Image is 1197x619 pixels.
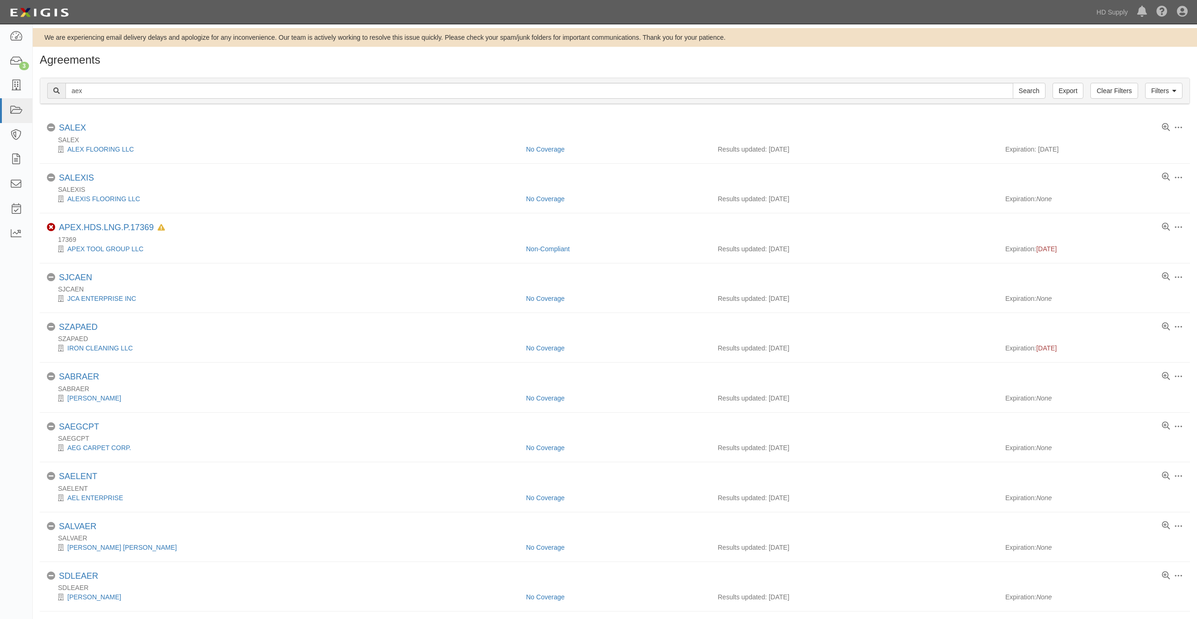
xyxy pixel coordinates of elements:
span: [DATE] [1036,245,1057,253]
a: No Coverage [526,344,565,352]
a: View results summary [1162,323,1170,331]
a: View results summary [1162,173,1170,182]
a: SJCAEN [59,273,92,282]
div: Expiration: [1005,194,1183,204]
a: [PERSON_NAME] [PERSON_NAME] [67,544,177,551]
img: logo-5460c22ac91f19d4615b14bd174203de0afe785f0fc80cf4dbbc73dc1793850b.png [7,4,72,21]
a: SALEXIS [59,173,94,182]
a: View results summary [1162,422,1170,430]
div: Expiration: [1005,543,1183,552]
a: ALEXIS FLOORING LLC [67,195,140,203]
div: SALVAER [47,533,1190,543]
a: No Coverage [526,593,565,601]
i: No Coverage [47,372,55,381]
a: AEL ENTERPRISE [67,494,123,502]
a: SAEGCPT [59,422,99,431]
div: SAEGCPT [59,422,99,432]
a: SALVAER [59,522,96,531]
i: No Coverage [47,273,55,282]
div: ALEXIS FLOORING LLC [47,194,519,204]
a: No Coverage [526,295,565,302]
h1: Agreements [40,54,1190,66]
div: SAELENT [59,472,97,482]
div: SALEXIS [47,185,1190,194]
div: Expiration: [1005,443,1183,452]
a: AEG CARPET CORP. [67,444,131,452]
a: APEX TOOL GROUP LLC [67,245,144,253]
div: Expiration: [1005,343,1183,353]
div: AEL ENTERPRISE [47,493,519,502]
input: Search [65,83,1013,99]
div: ALEX FLOORING LLC [47,145,519,154]
div: SJCAEN [59,273,92,283]
em: None [1036,394,1052,402]
a: Clear Filters [1090,83,1138,99]
a: View results summary [1162,372,1170,381]
a: Non-Compliant [526,245,570,253]
div: APEX.HDS.LNG.P.17369 [59,223,165,233]
a: Filters [1145,83,1183,99]
div: Results updated: [DATE] [718,343,991,353]
div: Results updated: [DATE] [718,493,991,502]
div: Results updated: [DATE] [718,393,991,403]
i: No Coverage [47,124,55,132]
a: No Coverage [526,444,565,452]
div: Results updated: [DATE] [718,592,991,602]
a: ALEX FLOORING LLC [67,146,134,153]
div: Results updated: [DATE] [718,443,991,452]
em: None [1036,494,1052,502]
div: JOSE ERASMO ALVARADO CORTES [47,543,519,552]
div: Results updated: [DATE] [718,294,991,303]
a: SDLEAER [59,571,98,581]
div: 17369 [47,235,1190,244]
div: SJCAEN [47,284,1190,294]
div: SABRAER [59,372,99,382]
i: Help Center - Complianz [1156,7,1168,18]
a: No Coverage [526,195,565,203]
em: None [1036,444,1052,452]
div: SABRAER [47,384,1190,393]
a: SABRAER [59,372,99,381]
em: None [1036,295,1052,302]
div: SALEX [59,123,86,133]
div: Expiration: [1005,592,1183,602]
i: No Coverage [47,522,55,531]
a: No Coverage [526,544,565,551]
a: No Coverage [526,394,565,402]
a: SAELENT [59,472,97,481]
i: Non-Compliant [47,223,55,232]
div: JCA ENTERPRISE INC [47,294,519,303]
div: Results updated: [DATE] [718,543,991,552]
div: Expiration: [1005,294,1183,303]
input: Search [1013,83,1046,99]
div: Results updated: [DATE] [718,194,991,204]
a: View results summary [1162,273,1170,281]
i: No Coverage [47,422,55,431]
a: View results summary [1162,572,1170,580]
div: SAEGCPT [47,434,1190,443]
span: [DATE] [1036,344,1057,352]
div: We are experiencing email delivery delays and apologize for any inconvenience. Our team is active... [33,33,1197,42]
i: No Coverage [47,174,55,182]
a: [PERSON_NAME] [67,394,121,402]
div: 3 [19,62,29,70]
a: SALEX [59,123,86,132]
a: View results summary [1162,124,1170,132]
a: JCA ENTERPRISE INC [67,295,136,302]
div: SZAPAED [47,334,1190,343]
div: SALVAER [59,522,96,532]
i: No Coverage [47,472,55,481]
div: Expiration: [1005,244,1183,254]
a: SZAPAED [59,322,98,332]
i: In Default since 07/25/2025 [158,225,165,231]
div: ERIK ABRAHAM [47,393,519,403]
div: SDLEAER [47,583,1190,592]
div: SALEX [47,135,1190,145]
a: APEX.HDS.LNG.P.17369 [59,223,154,232]
div: Expiration: [1005,393,1183,403]
a: Export [1053,83,1083,99]
em: None [1036,544,1052,551]
div: ERIK DELGADO [47,592,519,602]
a: No Coverage [526,494,565,502]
